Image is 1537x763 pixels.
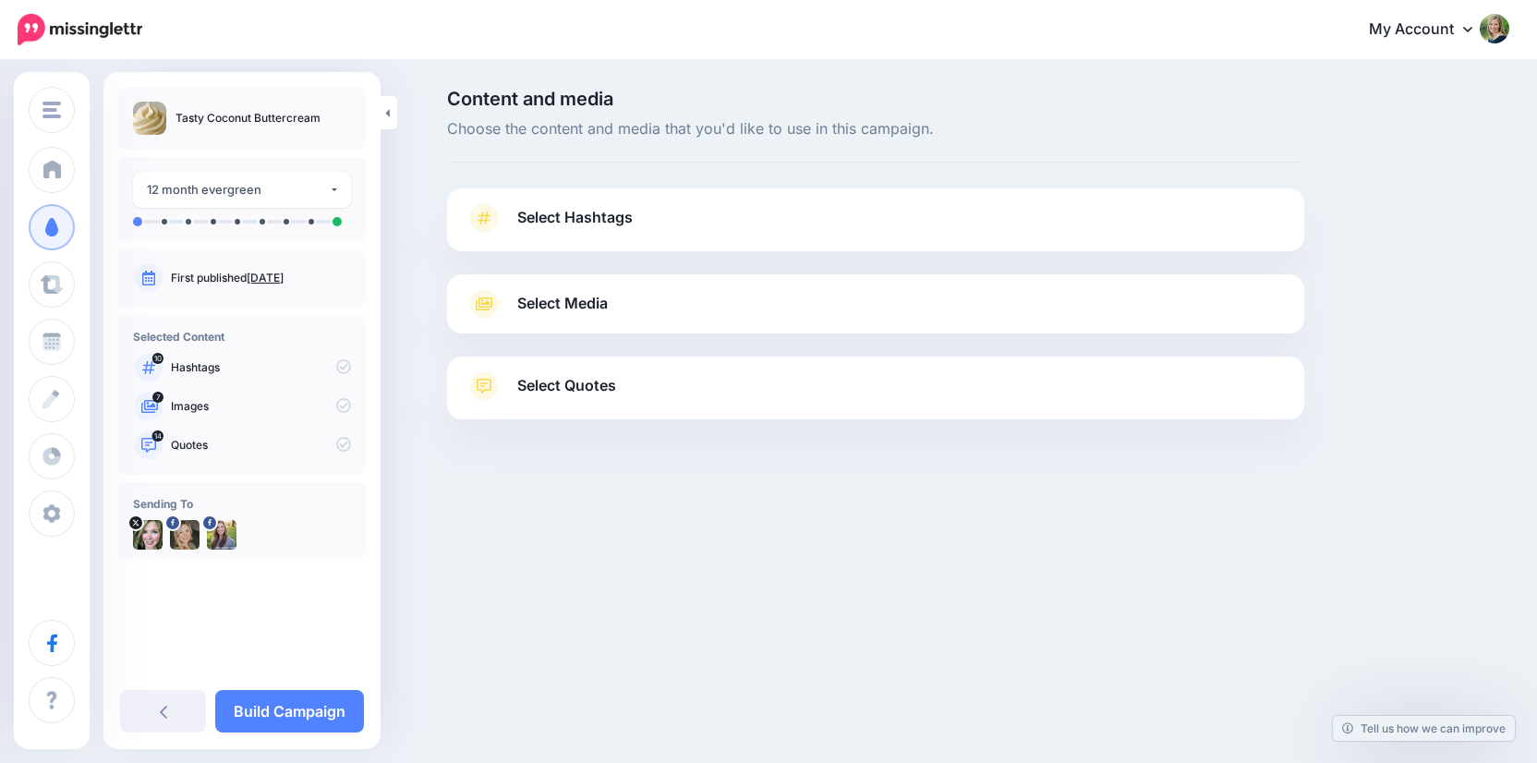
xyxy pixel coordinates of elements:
span: Select Hashtags [517,205,633,230]
span: Select Media [517,291,608,316]
a: Select Hashtags [466,203,1286,251]
p: Hashtags [171,359,351,376]
div: 12 month evergreen [147,179,329,200]
span: 14 [152,430,164,442]
h4: Sending To [133,497,351,511]
img: Missinglettr [18,14,142,45]
h4: Selected Content [133,330,351,344]
img: 293190005_567225781732108_4255238551469198132_n-bsa109236.jpg [170,520,200,550]
p: Quotes [171,437,351,454]
a: [DATE] [247,271,284,285]
span: Content and media [447,90,1304,108]
img: menu.png [42,102,61,118]
img: Cidu7iYM-6280.jpg [133,520,163,550]
a: My Account [1350,7,1509,53]
p: First published [171,270,351,286]
button: 12 month evergreen [133,172,351,208]
span: 10 [152,353,163,364]
p: Images [171,398,351,415]
a: Select Media [466,289,1286,319]
a: Select Quotes [466,371,1286,419]
a: Tell us how we can improve [1333,716,1515,741]
span: Select Quotes [517,373,616,398]
span: 7 [152,392,163,403]
p: Tasty Coconut Buttercream [175,109,321,127]
img: 148275965_268396234649312_50210864477919784_n-bsa145185.jpg [207,520,236,550]
span: Choose the content and media that you'd like to use in this campaign. [447,117,1304,141]
img: f524d2baf5f705628b44906310ba102a_thumb.jpg [133,102,166,135]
